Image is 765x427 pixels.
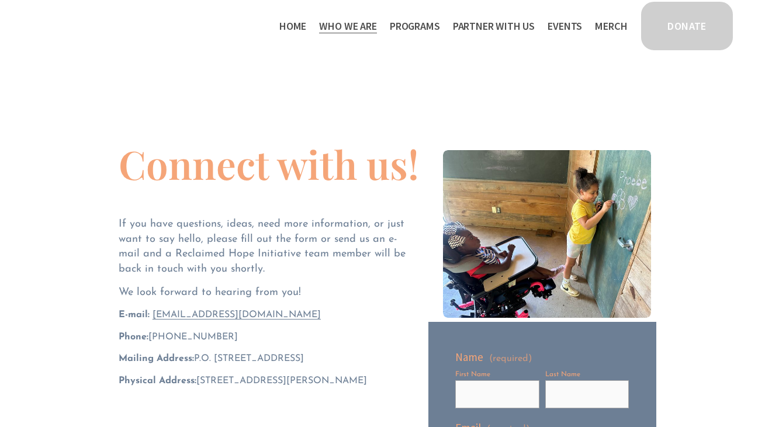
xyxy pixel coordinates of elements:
[545,370,629,381] div: Last Name
[319,16,376,36] a: folder dropdown
[595,16,627,36] a: Merch
[119,354,304,363] span: P.O. [STREET_ADDRESS]
[548,16,582,36] a: Events
[489,354,532,363] span: (required)
[153,310,321,320] a: [EMAIL_ADDRESS][DOMAIN_NAME]
[119,354,194,363] strong: Mailing Address:
[119,287,301,298] span: We look forward to hearing from you!
[455,349,483,365] span: Name
[455,370,539,381] div: First Name
[279,16,306,36] a: Home
[319,18,376,34] span: Who We Are
[453,18,535,34] span: Partner With Us
[119,376,367,386] span: [STREET_ADDRESS][PERSON_NAME]
[453,16,535,36] a: folder dropdown
[119,218,409,274] span: If you have questions, ideas, need more information, or just want to say hello, please fill out t...
[119,310,150,320] strong: E-mail:
[119,376,196,386] strong: Physical Address:
[119,332,148,342] strong: Phone:
[390,16,440,36] a: folder dropdown
[390,18,440,34] span: Programs
[119,144,419,183] h1: Connect with us!
[119,332,238,342] span: ‪[PHONE_NUMBER]‬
